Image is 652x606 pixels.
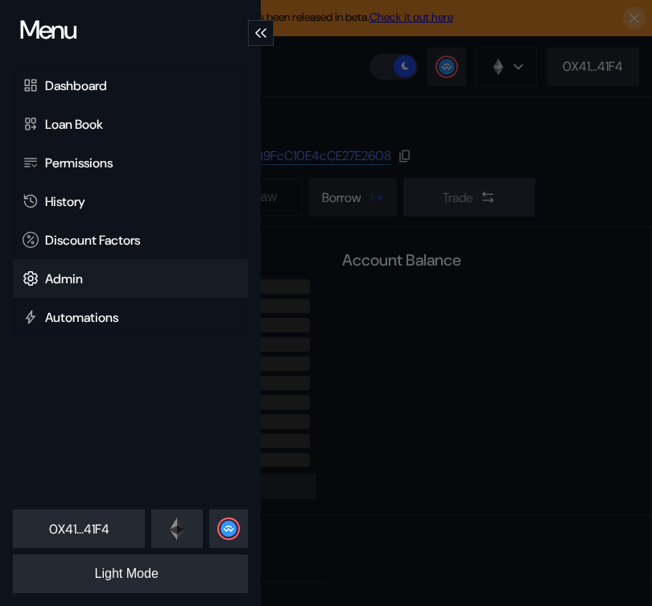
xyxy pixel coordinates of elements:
div: Discount Factors [45,232,140,249]
div: 0X41...41F4 [49,521,109,538]
button: Light Mode [13,554,248,593]
div: Menu [19,13,76,47]
div: Admin [45,270,83,287]
div: Permissions [45,155,113,171]
div: Loan Book [45,116,103,133]
button: 0X41...41F4 [13,509,145,548]
a: Discount Factors [13,221,248,259]
div: History [45,193,85,210]
a: Admin [13,259,248,298]
a: Loan Book [13,105,248,143]
a: Dashboard [13,66,248,105]
a: History [13,182,248,221]
div: Dashboard [45,77,107,94]
a: Automations [13,298,248,336]
div: Automations [45,309,118,326]
a: Permissions [13,143,248,182]
img: connect-logo [167,517,187,540]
